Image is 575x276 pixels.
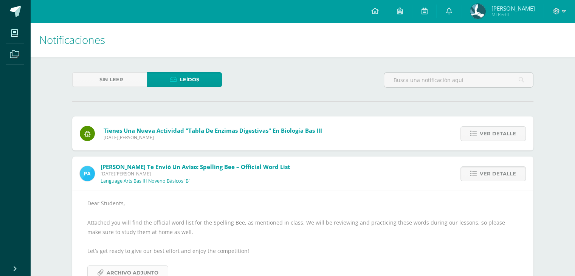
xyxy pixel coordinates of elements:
span: [DATE][PERSON_NAME] [101,171,290,177]
span: Notificaciones [39,33,105,47]
img: 16d00d6a61aad0e8a558f8de8df831eb.png [80,166,95,181]
input: Busca una notificación aquí [384,73,533,87]
span: [PERSON_NAME] [491,5,535,12]
span: [DATE][PERSON_NAME] [104,134,322,141]
span: Ver detalle [480,167,516,181]
span: Ver detalle [480,127,516,141]
img: f699e455cfe0b6205fbd7994ff7a8509.png [470,4,485,19]
a: Sin leer [72,72,147,87]
span: Tienes una nueva actividad "Tabla de enzimas digestivas" En Biología Bas III [104,127,322,134]
span: [PERSON_NAME] te envió un aviso: Spelling Bee – Official Word List [101,163,290,171]
span: Leídos [180,73,199,87]
span: Sin leer [99,73,123,87]
p: Language Arts Bas III Noveno Básicos 'B' [101,178,190,184]
a: Leídos [147,72,222,87]
span: Mi Perfil [491,11,535,18]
